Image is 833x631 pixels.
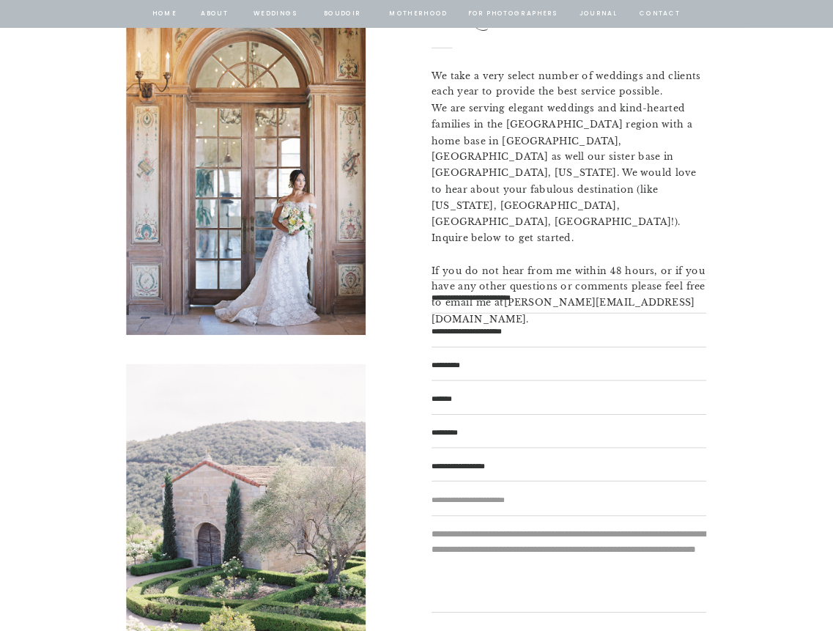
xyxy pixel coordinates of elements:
p: We take a very select number of weddings and clients each year to provide the best service possib... [432,68,706,260]
a: BOUDOIR [323,7,363,20]
a: Weddings [252,7,299,20]
a: Motherhood [390,7,448,20]
a: contact [638,7,683,20]
a: for photographers [468,7,558,20]
a: journal [577,7,620,20]
a: home [152,7,178,20]
a: about [200,7,229,20]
